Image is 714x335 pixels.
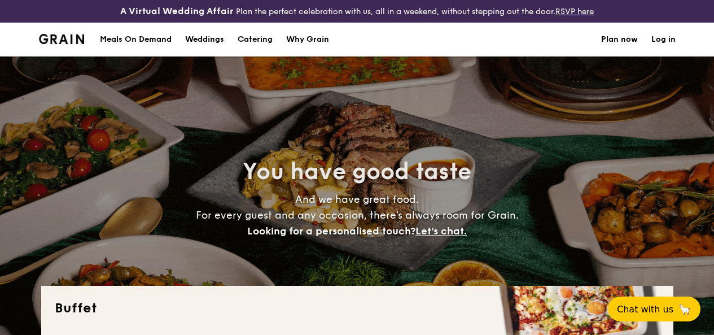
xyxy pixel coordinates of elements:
h1: Catering [238,23,273,56]
button: Chat with us🦙 [608,297,700,321]
div: Why Grain [286,23,329,56]
span: 🦙 [678,303,691,316]
span: Let's chat. [415,225,467,237]
h4: A Virtual Wedding Affair [120,5,234,18]
span: Looking for a personalised touch? [247,225,415,237]
img: Grain [39,34,85,44]
a: Log in [651,23,676,56]
a: Plan now [601,23,638,56]
a: Weddings [178,23,231,56]
div: Plan the perfect celebration with us, all in a weekend, without stepping out the door. [119,5,595,18]
a: Catering [231,23,279,56]
h2: Buffet [55,299,660,317]
span: Chat with us [617,304,673,315]
a: Meals On Demand [93,23,178,56]
div: Meals On Demand [100,23,172,56]
a: Why Grain [279,23,336,56]
div: Weddings [185,23,224,56]
span: And we have great food. For every guest and any occasion, there’s always room for Grain. [196,193,519,237]
a: RSVP here [555,7,594,16]
a: Logotype [39,34,85,44]
span: You have good taste [243,158,471,185]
